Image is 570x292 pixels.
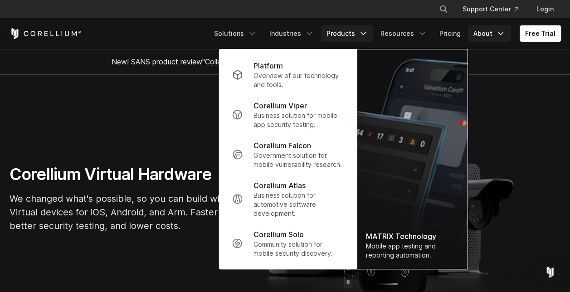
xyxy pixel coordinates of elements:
div: MATRIX Technology [366,231,458,242]
div: Mobile app testing and reporting automation. [366,242,458,260]
p: Business solution for automotive software development. [253,191,344,218]
p: Corellium Viper [253,100,307,111]
p: Government solution for mobile vulnerability research. [253,151,344,169]
div: Navigation Menu [209,25,561,42]
div: Navigation Menu [428,1,561,17]
a: About [468,25,511,42]
a: Resources [375,25,432,42]
a: Corellium Viper Business solution for mobile app security testing. [224,95,351,135]
div: Open Intercom Messenger [539,261,561,283]
a: Platform Overview of our technology and tools. [224,55,351,95]
a: Products [321,25,373,42]
button: Search [435,1,452,17]
a: Industries [264,25,319,42]
a: Login [529,1,561,17]
p: Corellium Falcon [253,140,311,151]
p: Business solution for mobile app security testing. [253,111,344,129]
p: Overview of our technology and tools. [253,71,344,89]
a: Support Center [455,1,526,17]
a: Corellium Falcon Government solution for mobile vulnerability research. [224,135,351,175]
p: Platform [253,60,283,71]
a: Corellium Solo Community solution for mobile security discovery. [224,224,351,263]
a: Solutions [209,25,262,42]
h1: Corellium Virtual Hardware [10,164,282,185]
a: MATRIX Technology Mobile app testing and reporting automation. [357,49,468,269]
p: We changed what's possible, so you can build what's next. Virtual devices for iOS, Android, and A... [10,192,282,233]
img: Matrix_WebNav_1x [357,49,468,269]
a: Free Trial [520,25,561,42]
span: New! SANS product review now available. [112,57,459,66]
a: "Collaborative Mobile App Security Development and Analysis" [202,57,411,66]
a: Corellium Atlas Business solution for automotive software development. [224,175,351,224]
a: Pricing [434,25,466,42]
p: Corellium Solo [253,229,304,240]
a: Corellium Home [10,28,82,39]
p: Community solution for mobile security discovery. [253,240,344,258]
p: Corellium Atlas [253,180,306,191]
